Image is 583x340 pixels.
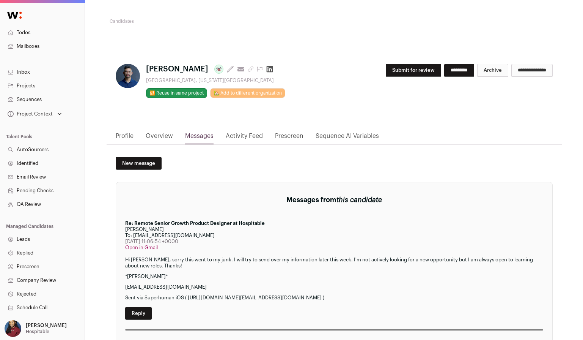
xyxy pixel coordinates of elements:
span: [PERSON_NAME] [146,64,208,74]
div: To: [EMAIL_ADDRESS][DOMAIN_NAME] [125,232,543,239]
div: Re: Remote Senior Growth Product Designer at Hospitable [125,220,543,226]
a: Sequence AI Variables [316,131,379,144]
p: [EMAIL_ADDRESS][DOMAIN_NAME] [125,284,543,290]
button: Submit for review [386,64,441,77]
p: Hospitable [26,329,49,335]
a: Overview [146,131,173,144]
img: 10010497-medium_jpg [5,320,21,337]
p: [PERSON_NAME] [26,323,67,329]
p: Hi [PERSON_NAME], sorry this went to my junk. I will try to send over my information later this w... [125,257,543,269]
h2: Candidates [110,18,259,24]
button: 🔂 Reuse in same project [146,88,207,98]
button: Open dropdown [6,109,63,119]
img: 6a529eb1b7f6487422adc7b36e7e59c8b0990c827fb2545fba378fc81118ba12.jpg [116,64,140,88]
span: this candidate [336,196,382,203]
a: 🏡 Add to different organization [210,88,285,98]
button: Archive [477,64,508,77]
a: Prescreen [275,131,303,144]
p: *[PERSON_NAME]* [125,274,543,280]
div: [DATE] 11:06:54 +0000 [125,239,543,245]
a: Open in Gmail [125,245,158,250]
img: Wellfound [3,8,26,23]
button: Open dropdown [3,320,68,337]
div: [PERSON_NAME] [125,226,543,232]
p: Sent via Superhuman iOS ( [URL][DOMAIN_NAME][EMAIL_ADDRESS][DOMAIN_NAME] ) [125,295,543,301]
a: Messages [185,131,214,144]
div: Project Context [6,111,53,117]
a: New message [116,157,162,170]
a: Activity Feed [226,131,263,144]
h2: Messages from [286,195,382,205]
a: Profile [116,131,134,144]
a: Reply [125,307,152,320]
div: [GEOGRAPHIC_DATA], [US_STATE][GEOGRAPHIC_DATA] [146,77,285,84]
